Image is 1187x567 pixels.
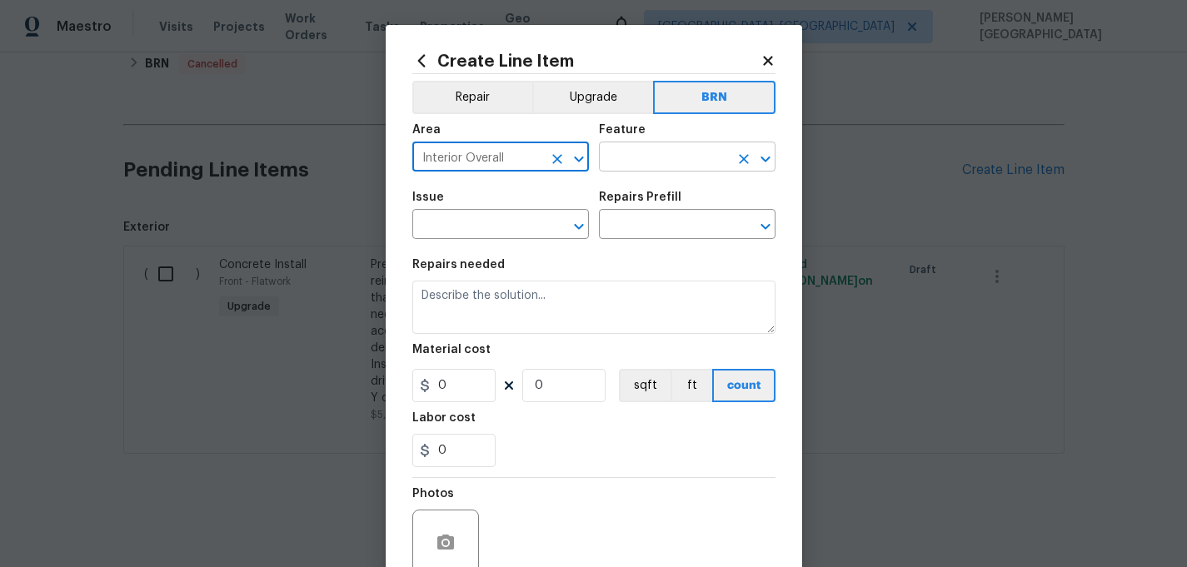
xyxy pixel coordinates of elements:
button: Clear [546,147,569,171]
button: BRN [653,81,776,114]
h5: Repairs needed [412,259,505,271]
button: Open [567,215,591,238]
button: Upgrade [532,81,653,114]
h5: Issue [412,191,444,203]
h5: Feature [599,124,646,136]
h2: Create Line Item [412,52,761,70]
button: Open [754,215,777,238]
button: Clear [732,147,756,171]
button: Open [754,147,777,171]
h5: Area [412,124,441,136]
h5: Material cost [412,344,491,356]
h5: Repairs Prefill [599,191,681,203]
h5: Photos [412,488,454,500]
button: Repair [412,81,533,114]
button: count [712,369,776,402]
button: sqft [619,369,671,402]
button: ft [671,369,712,402]
h5: Labor cost [412,412,476,424]
button: Open [567,147,591,171]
